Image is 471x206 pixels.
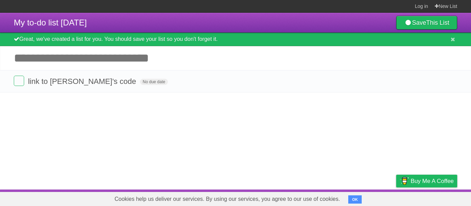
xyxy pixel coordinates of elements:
[348,195,362,204] button: OK
[327,191,355,204] a: Developers
[140,79,168,85] span: No due date
[304,191,319,204] a: About
[14,18,87,27] span: My to-do list [DATE]
[28,77,138,86] span: link to [PERSON_NAME]'s code
[414,191,457,204] a: Suggest a feature
[426,19,449,26] b: This List
[411,175,454,187] span: Buy me a coffee
[14,76,24,86] label: Done
[396,16,457,30] a: SaveThis List
[364,191,379,204] a: Terms
[396,175,457,187] a: Buy me a coffee
[387,191,405,204] a: Privacy
[108,192,347,206] span: Cookies help us deliver our services. By using our services, you agree to our use of cookies.
[400,175,409,187] img: Buy me a coffee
